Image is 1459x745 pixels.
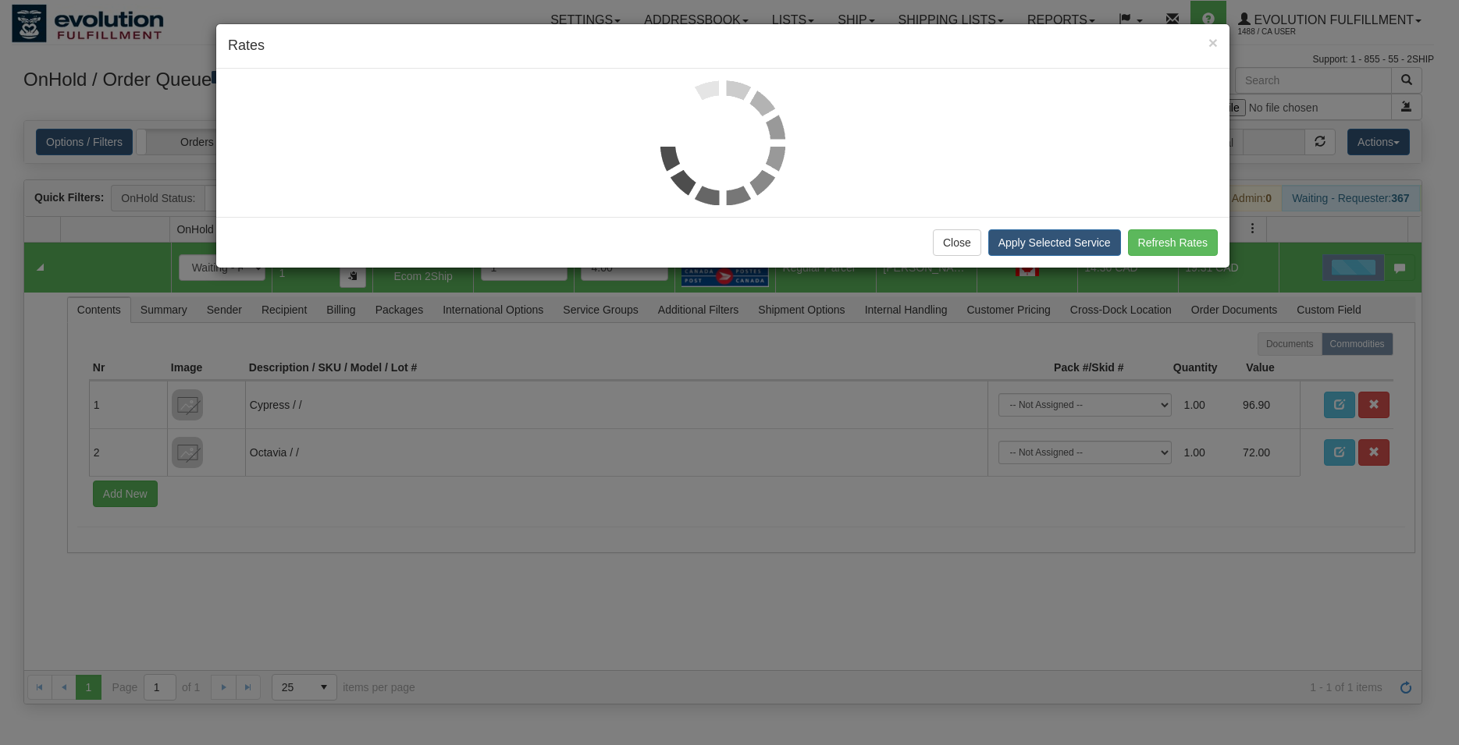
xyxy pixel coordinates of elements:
[228,36,1218,56] h4: Rates
[1128,229,1218,256] button: Refresh Rates
[1208,34,1218,51] button: Close
[660,80,785,205] img: loader.gif
[933,229,981,256] button: Close
[1208,34,1218,51] span: ×
[988,229,1121,256] button: Apply Selected Service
